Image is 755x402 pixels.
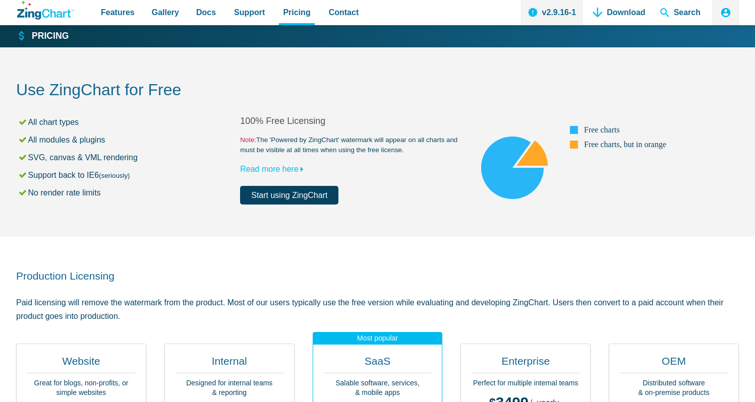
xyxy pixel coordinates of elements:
[240,135,464,155] small: The 'Powered by ZingChart' watermark will appear on all charts and must be visible at all times w...
[240,186,338,205] a: Start using ZingChart
[16,269,739,283] h2: Production Licensing
[619,354,728,373] h2: OEM
[18,115,240,129] li: All chart types
[18,186,240,199] li: No render rate limits
[471,354,580,373] h2: Enterprise
[152,6,179,19] span: Gallery
[18,151,240,164] li: SVG, canvas & VML rendering
[17,1,74,20] a: ZingChart Logo. Click to return to the homepage
[240,165,308,173] a: Read more here
[234,6,265,19] span: Support
[283,6,310,19] span: Pricing
[101,6,135,19] span: Features
[99,172,130,179] small: (seriously)
[175,378,284,398] p: Designed for internal teams & reporting
[27,354,136,373] h2: Website
[619,378,728,398] p: Distributed software & on-premise products
[323,354,432,373] h2: SaaS
[240,136,256,144] span: Note:
[32,32,69,41] strong: Pricing
[196,6,216,19] span: Docs
[240,115,464,127] h2: 100% Free Licensing
[471,378,580,388] p: Perfect for multiple internal teams
[18,168,240,182] li: Support back to IE6
[16,296,739,323] p: Paid licensing will remove the watermark from the product. Most of our users typically use the fr...
[17,30,69,42] a: Pricing
[329,6,359,19] span: Contact
[18,133,240,147] li: All modules & plugins
[27,378,136,398] p: Great for blogs, non-profits, or simple websites
[323,378,432,398] p: Salable software, services, & mobile apps
[16,80,739,102] h2: Use ZingChart for Free
[175,354,284,373] h2: Internal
